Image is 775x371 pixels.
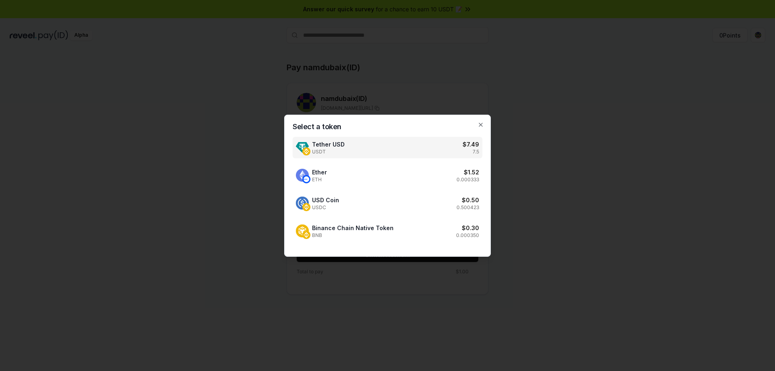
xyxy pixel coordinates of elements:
[312,140,345,149] span: Tether USD
[312,168,327,176] span: Ether
[302,175,310,183] img: Ether
[312,176,327,183] span: ETH
[462,224,479,232] h3: $ 0.30
[296,169,309,182] img: Ether
[456,232,479,239] p: 0.000350
[462,196,479,204] h3: $ 0.50
[302,203,310,211] img: USD Coin
[457,176,479,183] p: 0.000333
[296,224,309,237] img: Binance Chain Native Token
[302,231,310,239] img: Binance Chain Native Token
[312,149,345,155] span: USDT
[296,141,309,154] img: Tether USD
[312,204,339,211] span: USDC
[296,197,309,210] img: USD Coin
[302,147,310,155] img: Tether USD
[463,140,479,149] h3: $ 7.49
[312,196,339,204] span: USD Coin
[457,204,479,211] p: 0.500423
[473,149,479,155] p: 7.5
[312,232,394,239] span: BNB
[464,168,479,176] h3: $ 1.52
[312,224,394,232] span: Binance Chain Native Token
[293,123,482,130] h2: Select a token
